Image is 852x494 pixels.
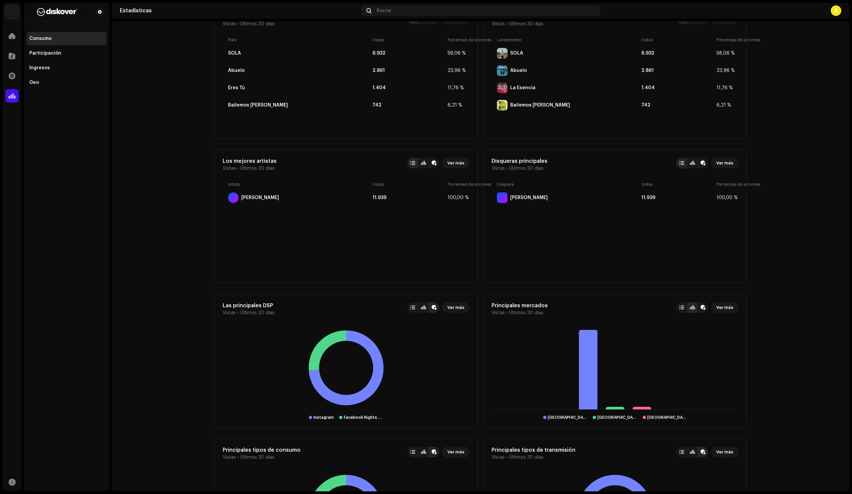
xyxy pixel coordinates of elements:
span: Últimos 30 días [509,166,543,171]
re-m-nav-item: Geo [27,76,106,89]
span: • [237,166,239,171]
span: Vistas [492,310,505,316]
div: Principales tipos de consumo [223,447,301,453]
span: • [237,455,239,460]
img: b627a117-4a24-417a-95e9-2d0c90689367 [29,8,85,16]
span: Últimos 30 días [509,310,543,316]
div: 6,21 % [448,103,464,108]
span: Vistas [223,21,236,27]
div: Los mejores artistas [223,158,277,164]
div: SOLA [510,51,523,56]
div: SOLA [228,51,241,56]
div: Las principales DSP [223,302,275,309]
div: La Esencia [510,85,535,91]
span: Últimos 30 días [240,310,275,316]
div: 11,76 % [448,85,464,91]
div: Vistas [372,37,445,43]
div: Porcentaje de acciones [717,37,733,43]
div: 742 [641,103,714,108]
button: Ver más [711,158,739,168]
div: 11.939 [641,195,714,200]
span: Buscar [377,8,392,13]
span: Ver más [447,445,464,459]
div: Vistas [641,182,714,187]
span: • [237,21,239,27]
img: 6F77A6EA-8497-4E8B-8C01-BF87BF93BDDA [497,48,508,59]
span: Ver más [716,156,733,170]
span: • [237,310,239,316]
span: Vistas [492,21,505,27]
span: Últimos 30 días [509,455,543,460]
button: Ver más [442,158,470,168]
div: Keen Levy [241,195,279,200]
div: 1.404 [372,85,445,91]
div: Ingresos [29,65,50,71]
span: Últimos 30 días [240,455,275,460]
span: Vistas [492,455,505,460]
div: Consumo [29,36,52,41]
div: Porcentaje de acciones [717,182,733,187]
div: 6,21 % [717,103,733,108]
div: Porcentaje de acciones [448,37,464,43]
div: 23,96 % [717,68,733,73]
span: • [506,310,508,316]
re-m-nav-item: Ingresos [27,61,106,75]
div: Disqueras principales [492,158,547,164]
span: Últimos 30 días [509,21,543,27]
img: 1316B53B-DCB6-4751-8E17-9246E22A7FC5 [497,100,508,111]
span: Últimos 30 días [240,166,275,171]
div: 2.861 [372,68,445,73]
div: Abuelo [510,68,527,73]
span: • [506,455,508,460]
div: 100,00 % [717,195,733,200]
span: Últimos 30 días [240,21,275,27]
div: Vistas [641,37,714,43]
div: Estadísticas [120,8,358,13]
div: 6.932 [372,51,445,56]
div: 2.861 [641,68,714,73]
span: Vistas [223,166,236,171]
div: Keen Levy [510,195,548,200]
div: Portugal [597,415,637,420]
div: A [831,5,841,16]
span: • [506,166,508,171]
div: Lanzamiento [497,37,639,43]
div: Vistas [372,182,445,187]
button: Ver más [442,447,470,457]
div: Spain [548,415,588,420]
div: 100,00 % [448,195,464,200]
img: 42AED9F6-FD3B-4117-BAF0-AF978283246D [497,83,508,93]
span: Ver más [447,301,464,314]
div: Germany [647,415,687,420]
re-m-nav-item: Participación [27,47,106,60]
div: 58,06 % [448,51,464,56]
span: Ver más [716,445,733,459]
div: Bailemos al Compás [510,103,570,108]
div: Principales tipos de transmisión [492,447,575,453]
div: 1.404 [641,85,714,91]
div: Abuelo [228,68,245,73]
span: Vistas [223,310,236,316]
div: 23,96 % [448,68,464,73]
span: Vistas [492,166,505,171]
div: Bailemos al Compás [228,103,288,108]
button: Ver más [711,447,739,457]
span: Ver más [716,301,733,314]
img: C4D9E1D5-43F7-4B02-B098-0C3429251A41 [497,65,508,76]
div: 11,76 % [717,85,733,91]
div: 742 [372,103,445,108]
div: 58,06 % [717,51,733,56]
span: • [506,21,508,27]
div: Porcentaje de acciones [448,182,464,187]
div: Disquera [497,182,639,187]
div: Participación [29,51,61,56]
div: Instagram [314,415,334,420]
div: 6.932 [641,51,714,56]
div: 11.939 [372,195,445,200]
div: Geo [29,80,39,85]
button: Ver más [711,302,739,313]
span: Vistas [223,455,236,460]
img: 297a105e-aa6c-4183-9ff4-27133c00f2e2 [5,5,19,19]
re-m-nav-item: Consumo [27,32,106,45]
div: Principales mercados [492,302,548,309]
